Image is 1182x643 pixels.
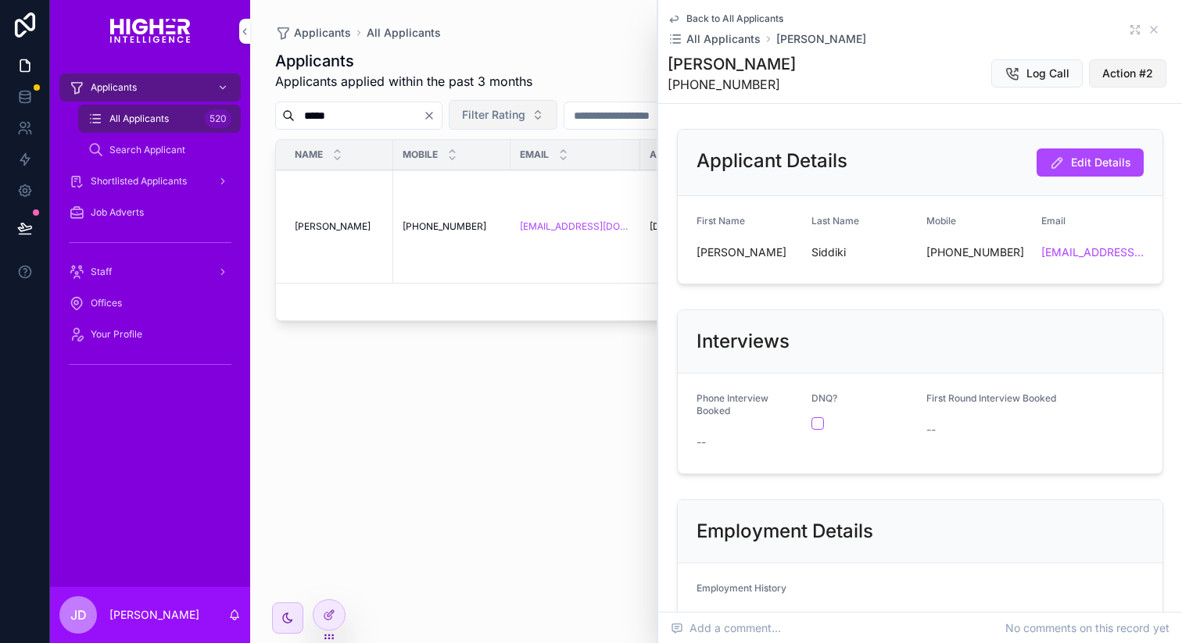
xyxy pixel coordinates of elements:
[275,25,351,41] a: Applicants
[811,392,837,404] span: DNQ?
[449,100,557,130] button: Select Button
[295,148,323,161] span: Name
[462,107,525,123] span: Filter Rating
[91,206,144,219] span: Job Adverts
[205,109,231,128] div: 520
[926,215,956,227] span: Mobile
[59,198,241,227] a: Job Adverts
[697,582,786,594] span: Employment History
[697,148,847,173] h2: Applicant Details
[991,59,1083,88] button: Log Call
[295,220,384,233] a: [PERSON_NAME]
[1037,148,1144,177] button: Edit Details
[59,167,241,195] a: Shortlisted Applicants
[1041,245,1144,260] a: [EMAIL_ADDRESS][DOMAIN_NAME]
[91,175,187,188] span: Shortlisted Applicants
[59,289,241,317] a: Offices
[110,19,190,44] img: App logo
[59,320,241,348] a: Your Profile
[78,105,241,133] a: All Applicants520
[668,13,783,25] a: Back to All Applicants
[697,434,706,450] span: --
[926,392,1056,404] span: First Round Interview Booked
[926,245,1029,260] span: [PHONE_NUMBER]
[275,72,532,91] span: Applicants applied within the past 3 months
[109,113,169,125] span: All Applicants
[275,50,532,72] h1: Applicants
[926,422,936,438] span: --
[1026,66,1069,81] span: Log Call
[668,53,796,75] h1: [PERSON_NAME]
[650,148,689,161] span: Applied
[91,297,122,309] span: Offices
[697,392,768,416] span: Phone Interview Booked
[109,144,185,156] span: Search Applicant
[1071,155,1131,170] span: Edit Details
[686,13,783,25] span: Back to All Applicants
[697,245,799,260] span: [PERSON_NAME]
[78,136,241,164] a: Search Applicant
[403,148,438,161] span: Mobile
[367,25,441,41] a: All Applicants
[520,220,631,233] a: [EMAIL_ADDRESS][DOMAIN_NAME]
[650,220,748,233] a: [DATE] 09:12
[91,81,137,94] span: Applicants
[668,31,761,47] a: All Applicants
[50,63,250,397] div: scrollable content
[697,519,873,544] h2: Employment Details
[295,220,371,233] span: [PERSON_NAME]
[811,215,859,227] span: Last Name
[91,328,142,341] span: Your Profile
[686,31,761,47] span: All Applicants
[109,607,199,623] p: [PERSON_NAME]
[697,329,790,354] h2: Interviews
[1005,620,1169,636] span: No comments on this record yet
[668,75,796,94] span: [PHONE_NUMBER]
[1089,59,1166,88] button: Action #2
[1102,66,1153,81] span: Action #2
[776,31,866,47] a: [PERSON_NAME]
[403,220,501,233] a: [PHONE_NUMBER]
[59,258,241,286] a: Staff
[294,25,351,41] span: Applicants
[650,220,706,233] span: [DATE] 09:12
[1041,215,1066,227] span: Email
[423,109,442,122] button: Clear
[70,605,87,624] span: JD
[697,215,745,227] span: First Name
[671,620,781,636] span: Add a comment...
[403,220,486,233] span: [PHONE_NUMBER]
[811,245,914,260] span: Siddiki
[520,148,549,161] span: Email
[59,73,241,102] a: Applicants
[91,266,112,278] span: Staff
